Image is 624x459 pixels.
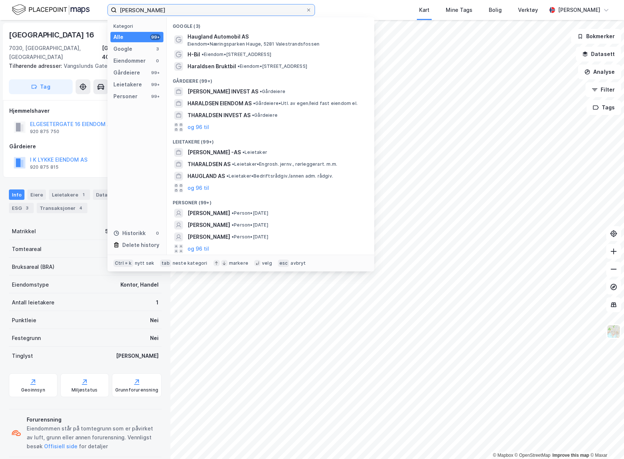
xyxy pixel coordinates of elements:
[30,164,59,170] div: 920 875 815
[160,260,171,267] div: tab
[291,260,306,266] div: avbryt
[9,63,64,69] span: Tilhørende adresser:
[232,210,234,216] span: •
[27,415,159,424] div: Forurensning
[202,52,204,57] span: •
[576,47,621,62] button: Datasett
[187,184,209,192] button: og 96 til
[9,62,156,70] div: Vangslunds Gate 10
[187,232,230,241] span: [PERSON_NAME]
[260,89,262,94] span: •
[9,106,161,115] div: Hjemmelshaver
[187,221,230,229] span: [PERSON_NAME]
[155,230,160,236] div: 0
[187,244,209,253] button: og 96 til
[493,453,513,458] a: Mapbox
[229,260,248,266] div: markere
[419,6,429,14] div: Kart
[113,44,132,53] div: Google
[93,189,121,200] div: Datasett
[187,87,258,96] span: [PERSON_NAME] INVEST AS
[80,191,87,198] div: 1
[278,260,289,267] div: esc
[558,6,600,14] div: [PERSON_NAME]
[102,44,162,62] div: [GEOGRAPHIC_DATA], 404/348
[238,63,307,69] span: Eiendom • [STREET_ADDRESS]
[37,203,87,213] div: Transaksjoner
[187,111,250,120] span: THARALDSEN INVEST AS
[187,99,252,108] span: HARALDSEN EIENDOM AS
[113,80,142,89] div: Leietakere
[30,129,59,135] div: 920 875 750
[9,29,96,41] div: [GEOGRAPHIC_DATA] 16
[12,245,42,254] div: Tomteareal
[232,161,337,167] span: Leietaker • Engrosh. jernv., rørleggerart. m.m.
[113,23,163,29] div: Kategori
[12,334,41,343] div: Festegrunn
[253,100,358,106] span: Gårdeiere • Utl. av egen/leid fast eiendom el.
[252,112,278,118] span: Gårdeiere
[578,65,621,79] button: Analyse
[12,227,36,236] div: Matrikkel
[156,298,159,307] div: 1
[587,423,624,459] iframe: Chat Widget
[77,204,84,212] div: 4
[113,33,123,42] div: Alle
[113,68,140,77] div: Gårdeiere
[571,29,621,44] button: Bokmerker
[167,194,374,207] div: Personer (99+)
[226,173,333,179] span: Leietaker • Bedriftsrådgiv./annen adm. rådgiv.
[27,424,159,451] div: Eiendommen står på tomtegrunn som er påvirket av luft, grunn eller annen forurensning. Vennligst ...
[518,6,538,14] div: Verktøy
[12,3,90,16] img: logo.f888ab2527a4732fd821a326f86c7f29.svg
[187,41,319,47] span: Eiendom • Næringsparken Hauge, 5281 Valestrandsfossen
[150,316,159,325] div: Nei
[607,324,621,339] img: Z
[9,79,73,94] button: Tag
[12,280,49,289] div: Eiendomstype
[12,298,54,307] div: Antall leietakere
[232,234,268,240] span: Person • [DATE]
[122,241,159,250] div: Delete history
[113,260,133,267] div: Ctrl + k
[150,70,160,76] div: 99+
[585,82,621,97] button: Filter
[232,210,268,216] span: Person • [DATE]
[187,62,236,71] span: Haraldsen Bruktbil
[232,222,268,228] span: Person • [DATE]
[187,172,225,181] span: HAUGLAND AS
[9,44,102,62] div: 7030, [GEOGRAPHIC_DATA], [GEOGRAPHIC_DATA]
[187,160,230,169] span: THARALDSEN AS
[238,63,240,69] span: •
[226,173,229,179] span: •
[12,316,36,325] div: Punktleie
[49,189,90,200] div: Leietakere
[113,56,146,65] div: Eiendommer
[167,17,374,31] div: Google (3)
[21,387,45,393] div: Geoinnsyn
[150,334,159,343] div: Nei
[262,260,272,266] div: velg
[587,100,621,115] button: Tags
[167,72,374,86] div: Gårdeiere (99+)
[105,227,159,236] div: 5001-404-348-0-0
[587,423,624,459] div: Kontrollprogram for chat
[187,32,365,41] span: Haugland Automobil AS
[12,262,54,271] div: Bruksareal (BRA)
[515,453,551,458] a: OpenStreetMap
[135,260,155,266] div: nytt søk
[242,149,267,155] span: Leietaker
[242,149,245,155] span: •
[120,280,159,289] div: Kontor, Handel
[187,123,209,132] button: og 96 til
[253,100,255,106] span: •
[173,260,208,266] div: neste kategori
[9,142,161,151] div: Gårdeiere
[252,112,254,118] span: •
[232,161,234,167] span: •
[260,89,285,95] span: Gårdeiere
[23,204,31,212] div: 3
[12,351,33,360] div: Tinglyst
[150,82,160,87] div: 99+
[155,58,160,64] div: 0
